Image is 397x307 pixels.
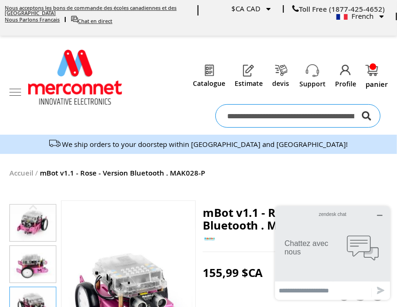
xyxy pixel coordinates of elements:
a: panier [366,65,388,88]
span: 155,99 $CA [203,265,263,281]
span: CAD [246,4,260,13]
a: store logo [28,50,122,105]
span: $CA [231,4,244,13]
iframe: Ouvre un widget dans lequel vous pouvez chatter avec l’un de nos agents [272,203,394,304]
a: Accueil [9,168,33,178]
a: We ship orders to your doorstep within [GEOGRAPHIC_DATA] and [GEOGRAPHIC_DATA]! [62,139,348,149]
img: live chat [71,15,78,23]
a: Support [299,79,326,89]
a: Catalogue [193,80,225,87]
div: $CA CAD [231,5,271,13]
a: Estimate [235,80,263,87]
div: mBot v1.1 - Rose - Version Bluetooth . MAK028-P [9,200,56,242]
a: Profile [335,79,356,89]
div: mBot v1.1 - Rose - Version Bluetooth . MAK028-P [9,242,56,283]
a: Nous acceptons les bons de commande des écoles canadiennes et des [GEOGRAPHIC_DATA] [5,4,177,16]
span: mBot v1.1 - Rose - Version Bluetooth . MAK028-P [203,205,347,233]
a: Chat en direct [71,17,113,24]
img: Estimate [242,64,255,77]
a: Nous Parlons Francais [5,16,60,23]
img: Catalogue [203,64,216,77]
img: mBot v1.1 - Rose - Version Bluetooth . MAK028-P [10,246,56,283]
span: French [336,11,374,21]
img: MakeBlock [203,231,217,246]
a: Toll Free (1877-425-4652) [292,4,385,14]
span: panier [366,81,388,88]
img: Profile.png [339,64,352,77]
div: French [336,13,384,20]
strong: mBot v1.1 - Rose - Version Bluetooth . MAK028-P [40,168,205,178]
img: French.png [336,14,348,20]
img: mBot v1.1 - Rose - Version Bluetooth . MAK028-P [10,205,56,241]
a: MakeBlock [203,238,217,247]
